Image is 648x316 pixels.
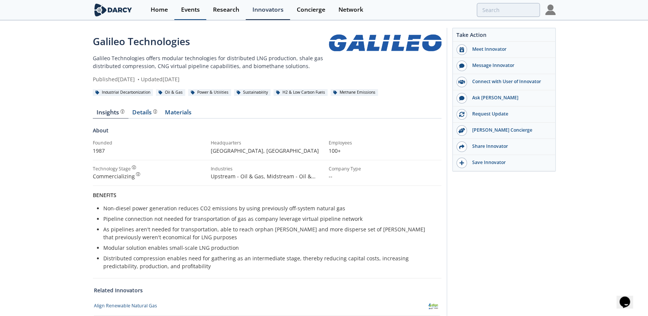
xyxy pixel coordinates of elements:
[213,7,239,13] div: Research
[467,159,551,166] div: Save Innovator
[93,89,153,96] div: Industrial Decarbonization
[93,147,205,155] p: 1987
[93,140,205,146] div: Founded
[94,299,440,313] a: Align Renewable Natural Gas Align Renewable Natural Gas
[161,109,196,118] a: Materials
[467,62,551,69] div: Message Innovator
[151,7,168,13] div: Home
[427,299,440,313] img: Align Renewable Natural Gas
[153,109,157,114] img: information.svg
[103,225,436,241] li: As pipelines aren't needed for transportation, able to reach orphan [PERSON_NAME] and more disper...
[136,172,140,176] img: information.svg
[467,127,551,134] div: [PERSON_NAME] Concierge
[252,7,284,13] div: Innovators
[181,7,200,13] div: Events
[93,109,128,118] a: Insights
[467,143,551,150] div: Share Innovator
[97,109,124,115] div: Insights
[329,166,441,172] div: Company Type
[211,147,323,155] p: [GEOGRAPHIC_DATA] , [GEOGRAPHIC_DATA]
[188,89,231,96] div: Power & Utilities
[329,147,441,155] p: 100+
[467,111,551,117] div: Request Update
[93,191,116,199] strong: BENEFITS
[93,172,205,180] div: Commercializing
[128,109,161,118] a: Details
[329,172,441,180] p: --
[132,166,136,170] img: information.svg
[477,3,540,17] input: Advanced Search
[211,173,316,196] span: Upstream - Oil & Gas, Midstream - Oil & Gas, Downstream - Oil & Gas, Power & Utilities
[93,3,134,17] img: logo-wide.svg
[273,89,328,96] div: H2 & Low Carbon Fuels
[103,254,436,270] li: Distributed compression enables need for gathering as an intermediate stage, thereby reducing cap...
[467,94,551,101] div: Ask [PERSON_NAME]
[338,7,363,13] div: Network
[211,166,323,172] div: Industries
[297,7,325,13] div: Concierge
[103,244,436,252] li: Modular solution enables small-scale LNG production
[136,76,141,83] span: •
[467,78,551,85] div: Connect with User of Innovator
[103,215,436,223] li: Pipeline connection not needed for transportation of gas as company leverage virtual pipeline net...
[121,109,125,114] img: information.svg
[93,166,131,172] div: Technology Stage
[616,286,640,308] iframe: chat widget
[156,89,186,96] div: Oil & Gas
[545,5,556,15] img: Profile
[93,34,329,49] div: Galileo Technologies
[211,140,323,146] div: Headquarters
[453,155,555,171] button: Save Innovator
[453,31,555,42] div: Take Action
[93,75,329,83] div: Published [DATE] Updated [DATE]
[93,54,329,70] p: Galileo Technologies offers modular technologies for distributed LNG production, shale gas distri...
[329,140,441,146] div: Employees
[132,109,157,115] div: Details
[331,89,378,96] div: Methane Emissions
[103,204,436,212] li: Non-diesel power generation reduces CO2 emissions by using previously off-system natural gas
[93,126,441,140] div: About
[234,89,271,96] div: Sustainability
[467,46,551,53] div: Meet Innovator
[94,302,157,309] div: Align Renewable Natural Gas
[94,286,143,294] a: Related Innovators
